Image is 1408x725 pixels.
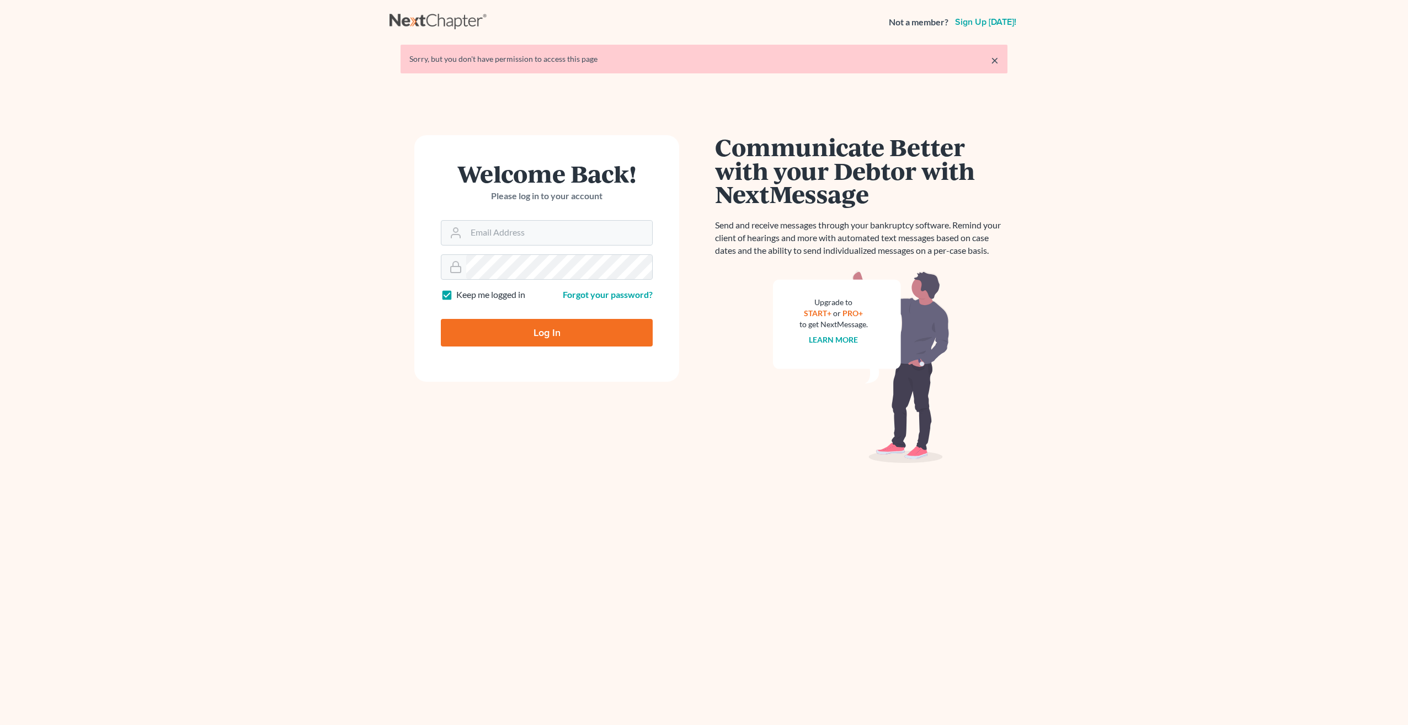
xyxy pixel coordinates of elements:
a: Sign up [DATE]! [953,18,1018,26]
img: nextmessage_bg-59042aed3d76b12b5cd301f8e5b87938c9018125f34e5fa2b7a6b67550977c72.svg [773,270,950,463]
a: Forgot your password? [563,289,653,300]
a: × [991,54,999,67]
input: Log In [441,319,653,346]
h1: Communicate Better with your Debtor with NextMessage [715,135,1007,206]
a: START+ [804,308,832,318]
span: or [834,308,841,318]
p: Send and receive messages through your bankruptcy software. Remind your client of hearings and mo... [715,219,1007,257]
a: Learn more [809,335,858,344]
strong: Not a member? [889,16,948,29]
div: Sorry, but you don't have permission to access this page [409,54,999,65]
label: Keep me logged in [456,289,525,301]
div: Upgrade to [799,297,868,308]
div: to get NextMessage. [799,319,868,330]
h1: Welcome Back! [441,162,653,185]
p: Please log in to your account [441,190,653,202]
input: Email Address [466,221,652,245]
a: PRO+ [843,308,863,318]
